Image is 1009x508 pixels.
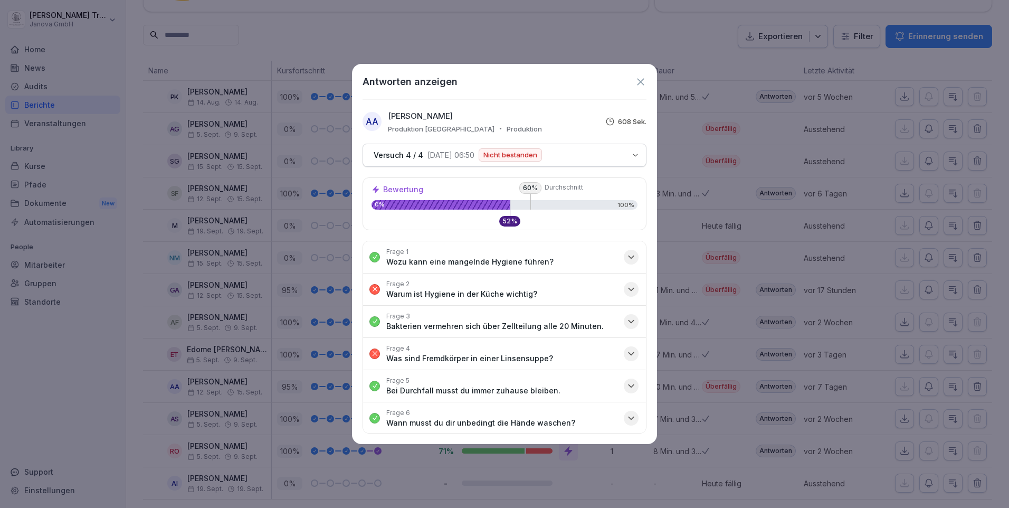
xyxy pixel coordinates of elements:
p: Produktion [507,125,542,133]
button: Frage 6Wann musst du dir unbedingt die Hände waschen? [363,402,646,434]
p: Wozu kann eine mangelnde Hygiene führen? [386,257,554,267]
p: Nicht bestanden [483,152,537,158]
p: Wann musst du dir unbedingt die Hände waschen? [386,418,575,428]
p: Versuch 4 / 4 [374,150,423,160]
button: Frage 3Bakterien vermehren sich über Zellteilung alle 20 Minuten. [363,306,646,337]
p: 100% [617,202,634,208]
p: Frage 6 [386,409,410,417]
p: 60 % [519,182,541,194]
button: Frage 5Bei Durchfall musst du immer zuhause bleiben. [363,370,646,402]
p: Bakterien vermehren sich über Zellteilung alle 20 Minuten. [386,322,604,331]
p: Bei Durchfall musst du immer zuhause bleiben. [386,386,560,396]
div: AA [363,112,382,131]
p: Warum ist Hygiene in der Küche wichtig? [386,289,537,299]
p: Frage 4 [386,344,410,353]
p: 52 % [502,218,517,224]
p: Produktion [GEOGRAPHIC_DATA] [388,125,494,133]
p: Frage 1 [386,248,408,256]
p: Frage 2 [386,280,410,288]
p: [PERSON_NAME] [388,110,453,123]
button: Frage 4Was sind Fremdkörper in einer Linsensuppe? [363,338,646,370]
p: Bewertung [383,186,423,193]
p: [DATE] 06:50 [427,151,474,159]
button: Frage 2Warum ist Hygiene in der Küche wichtig? [363,274,646,305]
p: Was sind Fremdkörper in einer Linsensuppe? [386,354,553,363]
p: Frage 3 [386,312,410,321]
p: 608 Sek. [618,117,646,126]
p: 0% [372,202,510,208]
h1: Antworten anzeigen [363,74,458,89]
span: Durchschnitt [545,183,608,192]
button: Frage 1Wozu kann eine mangelnde Hygiene führen? [363,241,646,273]
p: Frage 5 [386,377,410,385]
